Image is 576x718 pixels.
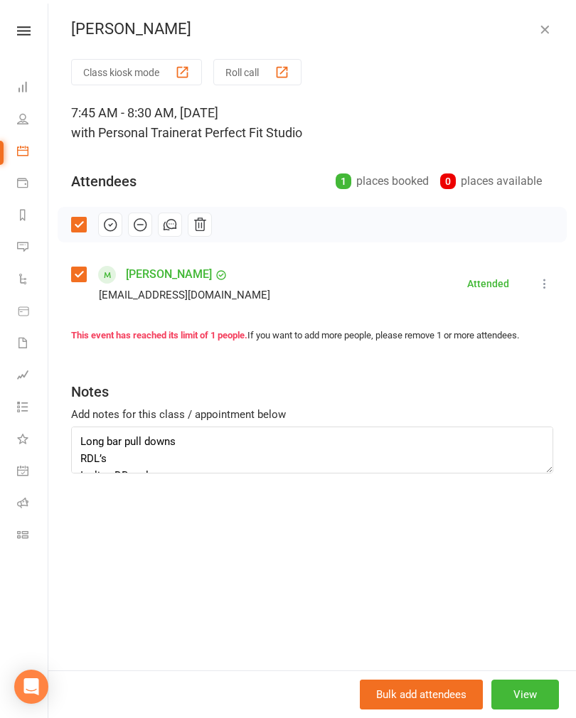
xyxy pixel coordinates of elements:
div: places available [440,171,542,191]
div: Open Intercom Messenger [14,670,48,704]
span: at Perfect Fit Studio [191,125,302,140]
a: Payments [17,168,49,200]
button: Bulk add attendees [360,680,483,709]
div: Attendees [71,171,137,191]
a: Product Sales [17,296,49,328]
div: Notes [71,382,109,402]
strong: This event has reached its limit of 1 people. [71,330,247,341]
div: [EMAIL_ADDRESS][DOMAIN_NAME] [99,286,270,304]
div: Attended [467,279,509,289]
div: If you want to add more people, please remove 1 or more attendees. [71,328,553,343]
a: Calendar [17,136,49,168]
a: Reports [17,200,49,232]
div: [PERSON_NAME] [48,20,576,38]
button: Roll call [213,59,302,85]
span: with Personal Trainer [71,125,191,140]
div: 1 [336,173,351,189]
a: General attendance kiosk mode [17,456,49,488]
a: Dashboard [17,73,49,105]
a: Assessments [17,360,49,392]
div: 0 [440,173,456,189]
a: People [17,105,49,136]
div: places booked [336,171,429,191]
button: Class kiosk mode [71,59,202,85]
a: Class kiosk mode [17,520,49,552]
div: Add notes for this class / appointment below [71,406,553,423]
a: What's New [17,424,49,456]
div: 7:45 AM - 8:30 AM, [DATE] [71,103,553,143]
a: Roll call kiosk mode [17,488,49,520]
button: View [491,680,559,709]
a: [PERSON_NAME] [126,263,212,286]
